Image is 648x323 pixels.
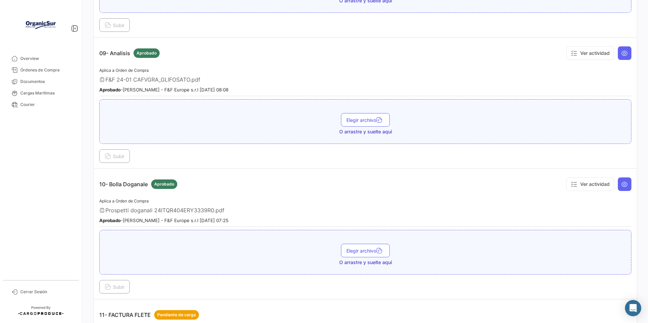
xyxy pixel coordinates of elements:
[99,198,149,203] span: Aplica a Orden de Compra
[20,90,73,96] span: Cargas Marítimas
[339,128,392,135] span: O arrastre y suelte aquí
[99,48,160,58] p: 09- Analisis
[24,8,58,42] img: Logo+OrganicSur.png
[99,179,177,189] p: 10- Bolla Doganale
[157,312,196,318] span: Pendiente de carga
[99,149,130,163] button: Subir
[99,218,228,223] small: - [PERSON_NAME] - F&F Europe s.r.l [DATE] 07:25
[20,289,73,295] span: Cerrar Sesión
[346,117,384,123] span: Elegir archivo
[99,218,121,223] b: Aprobado
[5,76,76,87] a: Documentos
[5,64,76,76] a: Órdenes de Compra
[5,87,76,99] a: Cargas Marítimas
[105,207,224,214] span: Prospetti doganali 24ITQR404ERY3339R0.pdf
[20,102,73,108] span: Courier
[99,68,149,73] span: Aplica a Orden de Compra
[5,99,76,110] a: Courier
[105,76,200,83] span: F&F 24-01 CAFVGRA_GLIFOSATO.pdf
[105,153,124,159] span: Subir
[341,113,390,127] button: Elegir archivo
[137,50,157,56] span: Aprobado
[99,310,199,320] p: 11- FACTURA FLETE
[566,46,614,60] button: Ver actividad
[339,259,392,266] span: O arrastre y suelte aquí
[5,53,76,64] a: Overview
[105,22,124,28] span: Subir
[99,18,130,32] button: Subir
[20,67,73,73] span: Órdenes de Compra
[154,181,174,187] span: Aprobado
[99,87,121,92] b: Aprobado
[99,280,130,294] button: Subir
[625,300,641,316] div: Abrir Intercom Messenger
[105,284,124,290] span: Subir
[20,79,73,85] span: Documentos
[341,244,390,257] button: Elegir archivo
[20,56,73,62] span: Overview
[566,177,614,191] button: Ver actividad
[99,87,228,92] small: - [PERSON_NAME] - F&F Europe s.r.l [DATE] 08:08
[346,248,384,254] span: Elegir archivo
